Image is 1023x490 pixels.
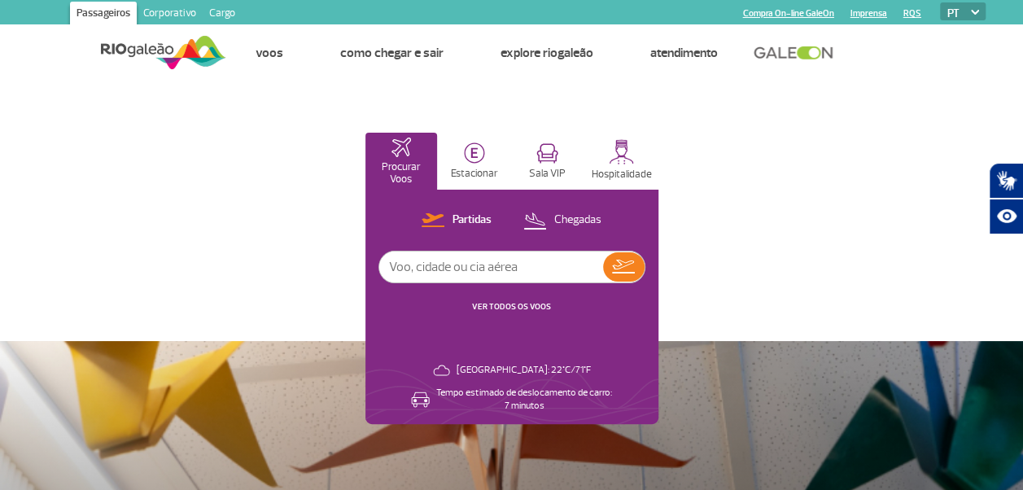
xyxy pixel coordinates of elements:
[70,2,137,28] a: Passageiros
[374,161,429,186] p: Procurar Voos
[439,133,510,190] button: Estacionar
[137,2,203,28] a: Corporativo
[743,8,834,19] a: Compra On-line GaleOn
[529,168,566,180] p: Sala VIP
[391,138,411,157] img: airplaneHomeActive.svg
[452,212,492,228] p: Partidas
[339,45,443,61] a: Como chegar e sair
[989,199,1023,234] button: Abrir recursos assistivos.
[436,387,612,413] p: Tempo estimado de deslocamento de carro: 7 minutos
[255,45,282,61] a: Voos
[554,212,601,228] p: Chegadas
[417,210,496,231] button: Partidas
[585,133,658,190] button: Hospitalidade
[609,139,634,164] img: hospitality.svg
[903,8,921,19] a: RQS
[989,163,1023,199] button: Abrir tradutor de língua de sinais.
[467,300,556,313] button: VER TODOS OS VOOS
[472,301,551,312] a: VER TODOS OS VOOS
[850,8,887,19] a: Imprensa
[518,210,606,231] button: Chegadas
[592,168,652,181] p: Hospitalidade
[457,364,591,377] p: [GEOGRAPHIC_DATA]: 22°C/71°F
[451,168,498,180] p: Estacionar
[464,142,485,164] img: carParkingHome.svg
[512,133,584,190] button: Sala VIP
[989,163,1023,234] div: Plugin de acessibilidade da Hand Talk.
[649,45,717,61] a: Atendimento
[365,133,437,190] button: Procurar Voos
[500,45,592,61] a: Explore RIOgaleão
[203,2,242,28] a: Cargo
[379,252,603,282] input: Voo, cidade ou cia aérea
[536,143,558,164] img: vipRoom.svg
